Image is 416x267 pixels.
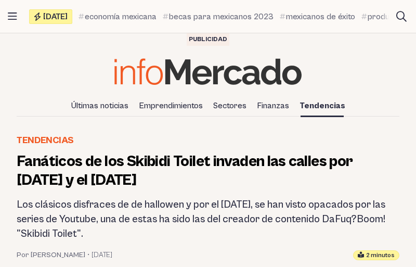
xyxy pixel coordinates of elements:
[169,10,274,23] span: becas para mexicanos 2023
[92,250,112,260] time: 3 noviembre, 2023 13:27
[114,58,302,85] img: Infomercado México logo
[163,10,274,23] a: becas para mexicanos 2023
[87,250,89,260] span: •
[17,198,399,241] h2: Los clásicos disfraces de de hallowen y por el [DATE], se han visto opacados por las series de Yo...
[135,97,207,115] a: Emprendimientos
[187,33,229,46] div: Publicidad
[253,97,293,115] a: Finanzas
[79,10,157,23] a: economía mexicana
[67,97,133,115] a: Últimas noticias
[295,97,349,115] a: Tendencias
[353,250,399,260] div: Tiempo estimado de lectura: 2 minutos
[43,12,68,21] span: [DATE]
[209,97,251,115] a: Sectores
[280,10,355,23] a: mexicanos de éxito
[17,250,85,260] a: Por [PERSON_NAME]
[17,152,399,189] h1: Fanáticos de los Skibidi Toilet invaden las calles por [DATE] y el [DATE]
[286,10,355,23] span: mexicanos de éxito
[17,133,73,148] a: Tendencias
[85,10,157,23] span: economía mexicana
